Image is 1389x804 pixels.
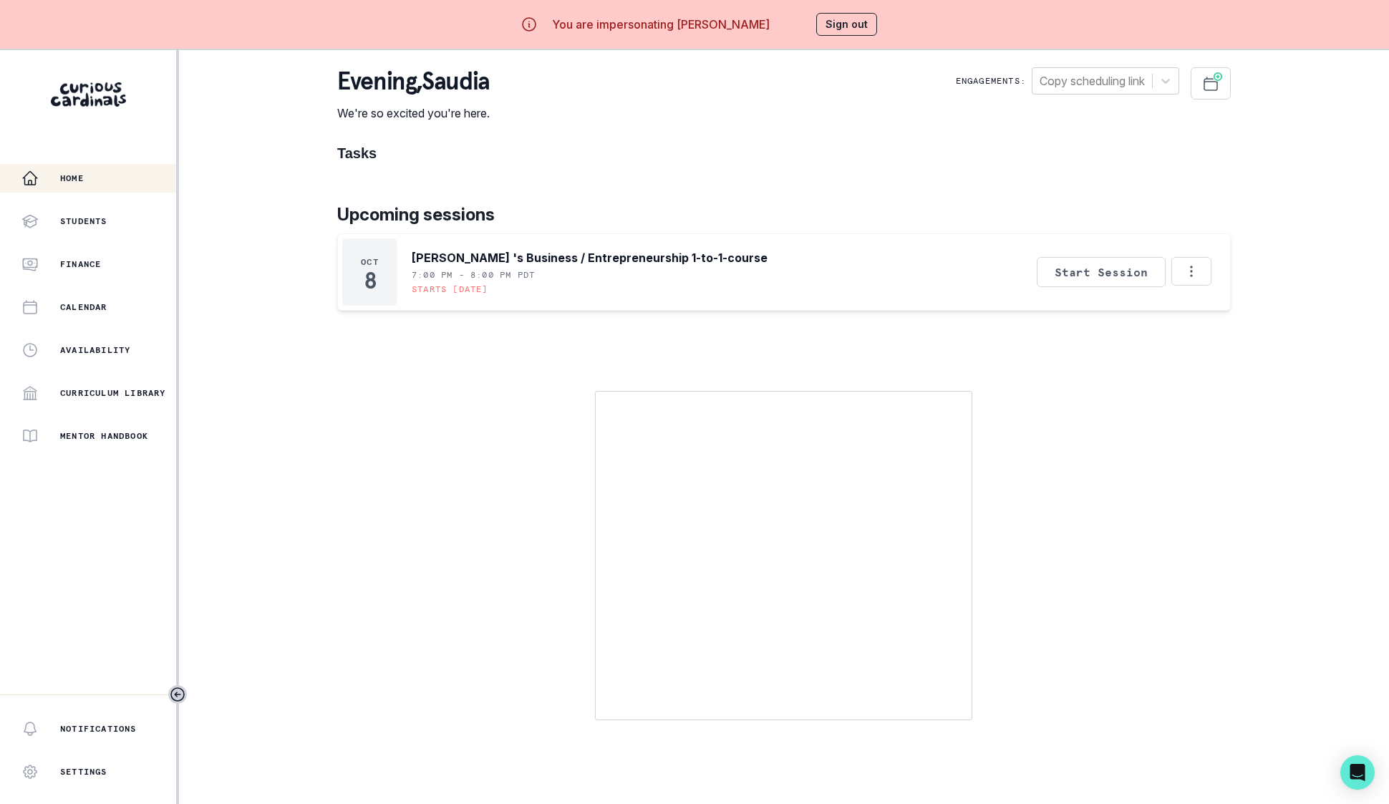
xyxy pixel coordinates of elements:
p: Upcoming sessions [337,202,1231,228]
p: We're so excited you're here. [337,105,490,122]
p: Finance [60,258,101,270]
button: Sign out [816,13,877,36]
button: Start Session [1037,257,1166,287]
button: Options [1171,257,1211,286]
p: Engagements: [956,75,1026,87]
p: 7:00 PM - 8:00 PM PDT [412,269,535,281]
p: Students [60,215,107,227]
p: Calendar [60,301,107,313]
p: 8 [364,273,376,288]
button: Toggle sidebar [168,685,187,704]
img: Curious Cardinals Logo [51,82,126,107]
p: You are impersonating [PERSON_NAME] [552,16,770,33]
p: Starts [DATE] [412,284,488,295]
p: Home [60,173,84,184]
div: Open Intercom Messenger [1340,755,1375,790]
p: Availability [60,344,130,356]
p: Oct [361,256,379,268]
p: evening , Saudia [337,67,490,96]
p: Notifications [60,723,137,735]
button: Schedule Sessions [1191,67,1231,100]
h1: Tasks [337,145,1231,162]
p: [PERSON_NAME] 's Business / Entrepreneurship 1-to-1-course [412,249,768,266]
p: Mentor Handbook [60,430,148,442]
p: Settings [60,766,107,778]
p: Curriculum Library [60,387,166,399]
